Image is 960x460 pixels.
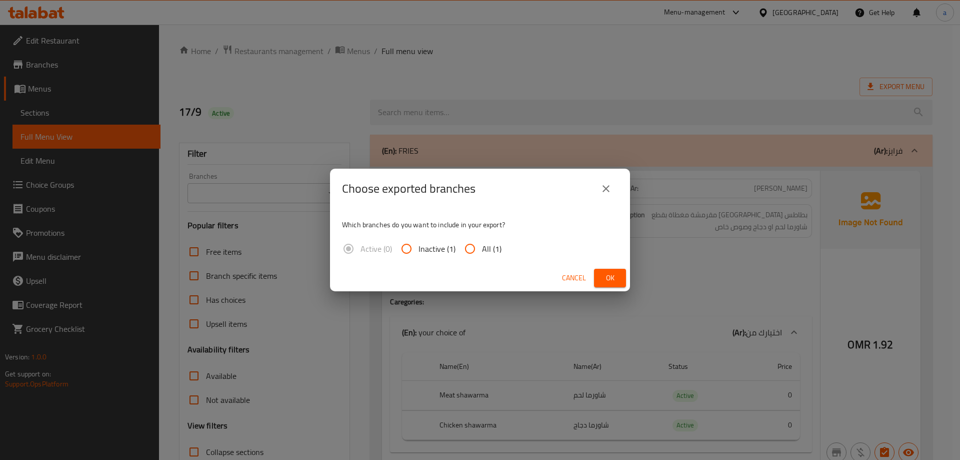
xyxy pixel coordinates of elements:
[360,243,392,255] span: Active (0)
[562,272,586,284] span: Cancel
[594,269,626,287] button: Ok
[482,243,501,255] span: All (1)
[342,181,475,197] h2: Choose exported branches
[342,220,618,230] p: Which branches do you want to include in your export?
[558,269,590,287] button: Cancel
[594,177,618,201] button: close
[602,272,618,284] span: Ok
[418,243,455,255] span: Inactive (1)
